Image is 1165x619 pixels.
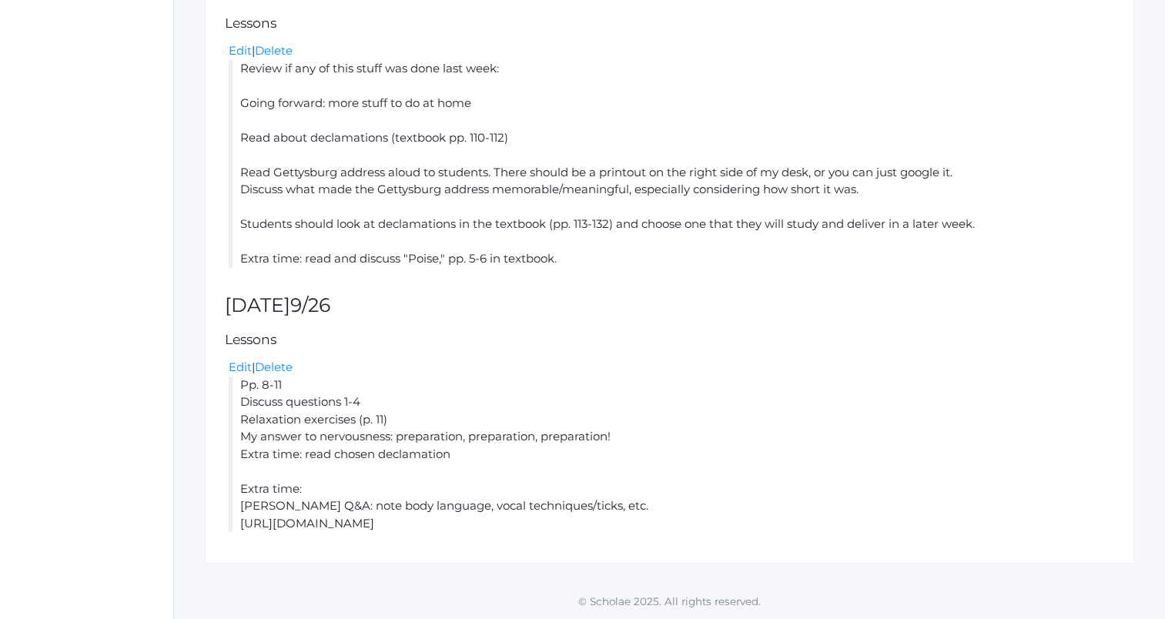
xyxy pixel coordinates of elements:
[229,60,1114,268] li: Review if any of this stuff was done last week: Going forward: more stuff to do at home Read abou...
[225,16,1114,31] h5: Lessons
[229,376,1114,533] li: Pp. 8-11 Discuss questions 1-4 Relaxation exercises (p. 11) My answer to nervousness: preparation...
[290,293,330,316] span: 9/26
[229,359,1114,376] div: |
[229,42,1114,60] div: |
[225,295,1114,316] h2: [DATE]
[174,594,1165,609] p: © Scholae 2025. All rights reserved.
[229,360,252,374] a: Edit
[255,360,293,374] a: Delete
[225,333,1114,347] h5: Lessons
[255,43,293,58] a: Delete
[229,43,252,58] a: Edit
